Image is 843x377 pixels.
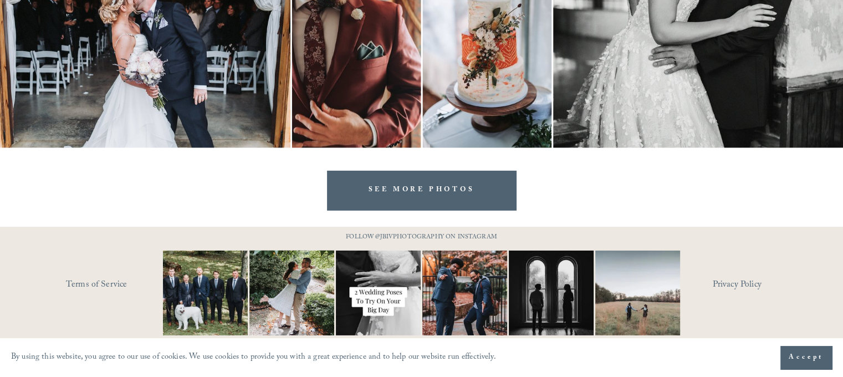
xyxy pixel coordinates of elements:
[315,251,442,335] img: Let&rsquo;s talk about poses for your wedding day! It doesn&rsquo;t have to be complicated, somet...
[712,277,809,294] a: Privacy Policy
[249,237,334,350] img: It&rsquo;s that time of year where weddings and engagements pick up and I get the joy of capturin...
[142,251,269,335] img: Happy #InternationalDogDay to all the pups who have made wedding days, engagement sessions, and p...
[11,350,496,366] p: By using this website, you agree to our use of cookies. We use cookies to provide you with a grea...
[494,251,607,335] img: Black &amp; White appreciation post. 😍😍 ⠀⠀⠀⠀⠀⠀⠀⠀⠀ I don&rsquo;t care what anyone says black and w...
[325,232,519,244] p: FOLLOW @JBIVPHOTOGRAPHY ON INSTAGRAM
[574,251,702,335] img: Two #WideShotWednesdays Two totally different vibes. Which side are you&mdash;are you into that b...
[780,346,832,369] button: Accept
[66,277,195,294] a: Terms of Service
[327,171,517,210] a: SEE MORE PHOTOS
[789,352,824,363] span: Accept
[408,251,521,335] img: You just need the right photographer that matches your vibe 📷🎉 #RaleighWeddingPhotographer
